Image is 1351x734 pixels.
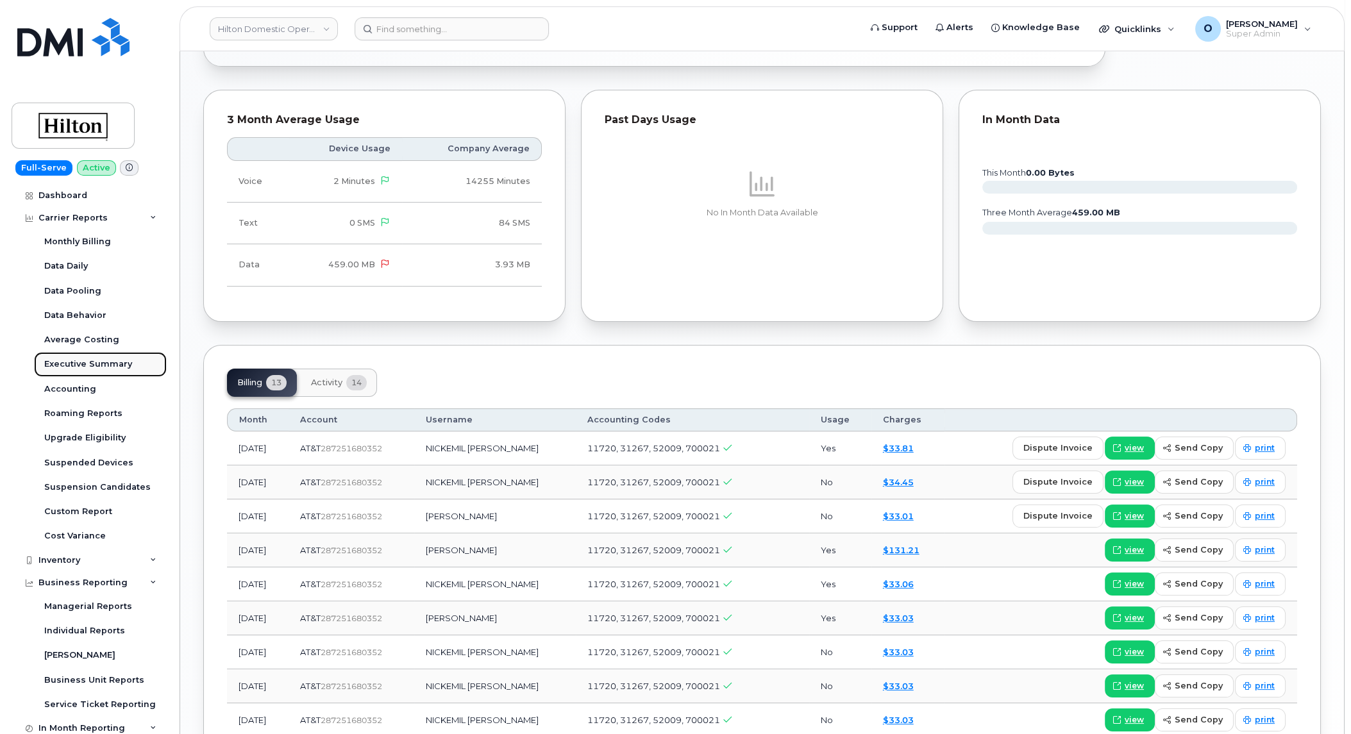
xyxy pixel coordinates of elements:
[346,375,367,390] span: 14
[321,613,382,623] span: 287251680352
[883,443,914,453] a: $33.81
[883,647,914,657] a: $33.03
[1105,471,1155,494] a: view
[1155,708,1234,731] button: send copy
[862,15,927,40] a: Support
[414,601,576,635] td: [PERSON_NAME]
[1186,16,1320,42] div: Oleg
[1235,505,1286,528] a: print
[300,647,321,657] span: AT&T
[227,499,289,533] td: [DATE]
[414,465,576,499] td: NICKEMIL [PERSON_NAME]
[809,465,871,499] td: No
[227,533,289,567] td: [DATE]
[321,478,382,487] span: 287251680352
[1125,476,1144,488] span: view
[1255,680,1275,692] span: print
[227,669,289,703] td: [DATE]
[1155,640,1234,663] button: send copy
[321,444,382,453] span: 287251680352
[227,408,289,431] th: Month
[321,512,382,521] span: 287251680352
[982,168,1075,178] text: this month
[927,15,982,40] a: Alerts
[1155,538,1234,562] button: send copy
[1175,544,1223,556] span: send copy
[1175,510,1223,522] span: send copy
[883,681,914,691] a: $33.03
[402,137,542,160] th: Company Average
[1105,640,1155,663] a: view
[605,207,919,219] p: No In Month Data Available
[1125,544,1144,556] span: view
[809,567,871,601] td: Yes
[587,443,720,453] span: 11720, 31267, 52009, 700021
[587,511,720,521] span: 11720, 31267, 52009, 700021
[883,511,914,521] a: $33.01
[1125,680,1144,692] span: view
[883,477,914,487] a: $34.45
[982,208,1120,217] text: three month average
[321,647,382,657] span: 287251680352
[321,715,382,725] span: 287251680352
[414,669,576,703] td: NICKEMIL [PERSON_NAME]
[227,635,289,669] td: [DATE]
[1125,714,1144,726] span: view
[1255,510,1275,522] span: print
[321,681,382,691] span: 287251680352
[946,21,973,34] span: Alerts
[883,715,914,725] a: $33.03
[1155,674,1234,697] button: send copy
[883,579,914,589] a: $33.06
[587,681,720,691] span: 11720, 31267, 52009, 700021
[1155,437,1234,460] button: send copy
[1155,471,1234,494] button: send copy
[402,244,542,286] td: 3.93 MB
[414,567,576,601] td: NICKEMIL [PERSON_NAME]
[1175,612,1223,624] span: send copy
[1125,646,1144,658] span: view
[1255,476,1275,488] span: print
[1114,24,1161,34] span: Quicklinks
[1012,437,1103,460] button: dispute invoice
[227,113,542,126] div: 3 Month Average Usage
[1155,505,1234,528] button: send copy
[300,477,321,487] span: AT&T
[1295,678,1341,724] iframe: Messenger Launcher
[328,260,375,269] span: 459.00 MB
[1125,510,1144,522] span: view
[1255,578,1275,590] span: print
[809,601,871,635] td: Yes
[321,546,382,555] span: 287251680352
[1255,612,1275,624] span: print
[1235,674,1286,697] a: print
[1105,505,1155,528] a: view
[300,443,321,453] span: AT&T
[1125,612,1144,624] span: view
[414,635,576,669] td: NICKEMIL [PERSON_NAME]
[587,477,720,487] span: 11720, 31267, 52009, 700021
[300,511,321,521] span: AT&T
[1105,606,1155,630] a: view
[227,431,289,465] td: [DATE]
[1155,572,1234,596] button: send copy
[1072,208,1120,217] tspan: 459.00 MB
[1255,442,1275,454] span: print
[809,431,871,465] td: Yes
[210,17,338,40] a: Hilton Domestic Operating Company Inc
[1105,538,1155,562] a: view
[587,545,720,555] span: 11720, 31267, 52009, 700021
[883,613,914,623] a: $33.03
[349,218,375,228] span: 0 SMS
[871,408,944,431] th: Charges
[1175,442,1223,454] span: send copy
[402,203,542,244] td: 84 SMS
[1105,437,1155,460] a: view
[300,579,321,589] span: AT&T
[300,715,321,725] span: AT&T
[311,378,342,388] span: Activity
[1235,538,1286,562] a: print
[1255,646,1275,658] span: print
[300,545,321,555] span: AT&T
[1175,713,1223,726] span: send copy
